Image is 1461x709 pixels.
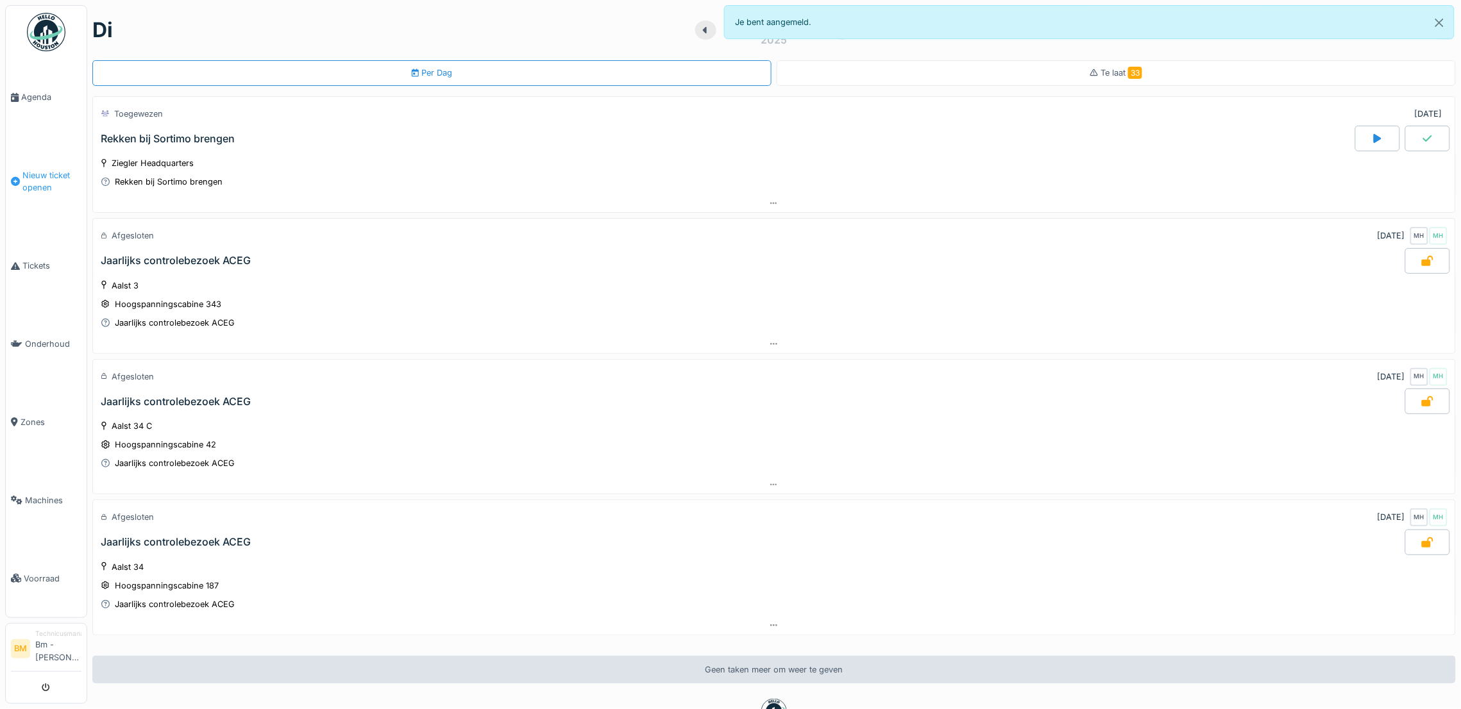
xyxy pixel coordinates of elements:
[115,598,235,610] div: Jaarlijks controlebezoek ACEG
[112,279,139,292] div: Aalst 3
[92,656,1456,683] div: Geen taken meer om weer te geven
[35,629,81,669] li: Bm - [PERSON_NAME]
[412,67,452,79] div: Per Dag
[112,157,194,169] div: Ziegler Headquarters
[6,383,87,462] a: Zones
[724,5,1455,39] div: Je bent aangemeld.
[1430,368,1448,386] div: MH
[761,32,787,47] div: 2025
[1378,371,1405,383] div: [DATE]
[112,561,144,573] div: Aalst 34
[115,298,221,310] div: Hoogspanningscabine 343
[22,260,81,272] span: Tickets
[25,494,81,506] span: Machines
[1430,227,1448,245] div: MH
[1378,511,1405,523] div: [DATE]
[6,461,87,539] a: Machines
[6,305,87,383] a: Onderhoud
[27,13,65,51] img: Badge_color-CXgf-gQk.svg
[1415,108,1442,120] div: [DATE]
[1410,227,1428,245] div: MH
[11,639,30,658] li: BM
[115,176,223,188] div: Rekken bij Sortimo brengen
[115,580,219,592] div: Hoogspanningscabine 187
[21,91,81,103] span: Agenda
[6,539,87,617] a: Voorraad
[1410,508,1428,526] div: MH
[6,137,87,227] a: Nieuw ticket openen
[1430,508,1448,526] div: MH
[35,629,81,638] div: Technicusmanager
[101,396,251,408] div: Jaarlijks controlebezoek ACEG
[22,169,81,194] span: Nieuw ticket openen
[1101,68,1142,78] span: Te laat
[21,416,81,428] span: Zones
[115,457,235,469] div: Jaarlijks controlebezoek ACEG
[115,317,235,329] div: Jaarlijks controlebezoek ACEG
[112,511,154,523] div: Afgesloten
[112,420,152,432] div: Aalst 34 C
[1128,67,1142,79] span: 33
[115,438,216,451] div: Hoogspanningscabine 42
[24,572,81,585] span: Voorraad
[92,18,113,42] h1: di
[25,338,81,350] span: Onderhoud
[101,133,235,145] div: Rekken bij Sortimo brengen
[1378,229,1405,242] div: [DATE]
[101,254,251,267] div: Jaarlijks controlebezoek ACEG
[114,108,163,120] div: Toegewezen
[101,536,251,548] div: Jaarlijks controlebezoek ACEG
[1425,6,1454,40] button: Close
[112,229,154,242] div: Afgesloten
[112,371,154,383] div: Afgesloten
[11,629,81,672] a: BM TechnicusmanagerBm - [PERSON_NAME]
[6,58,87,137] a: Agenda
[6,227,87,305] a: Tickets
[1410,368,1428,386] div: MH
